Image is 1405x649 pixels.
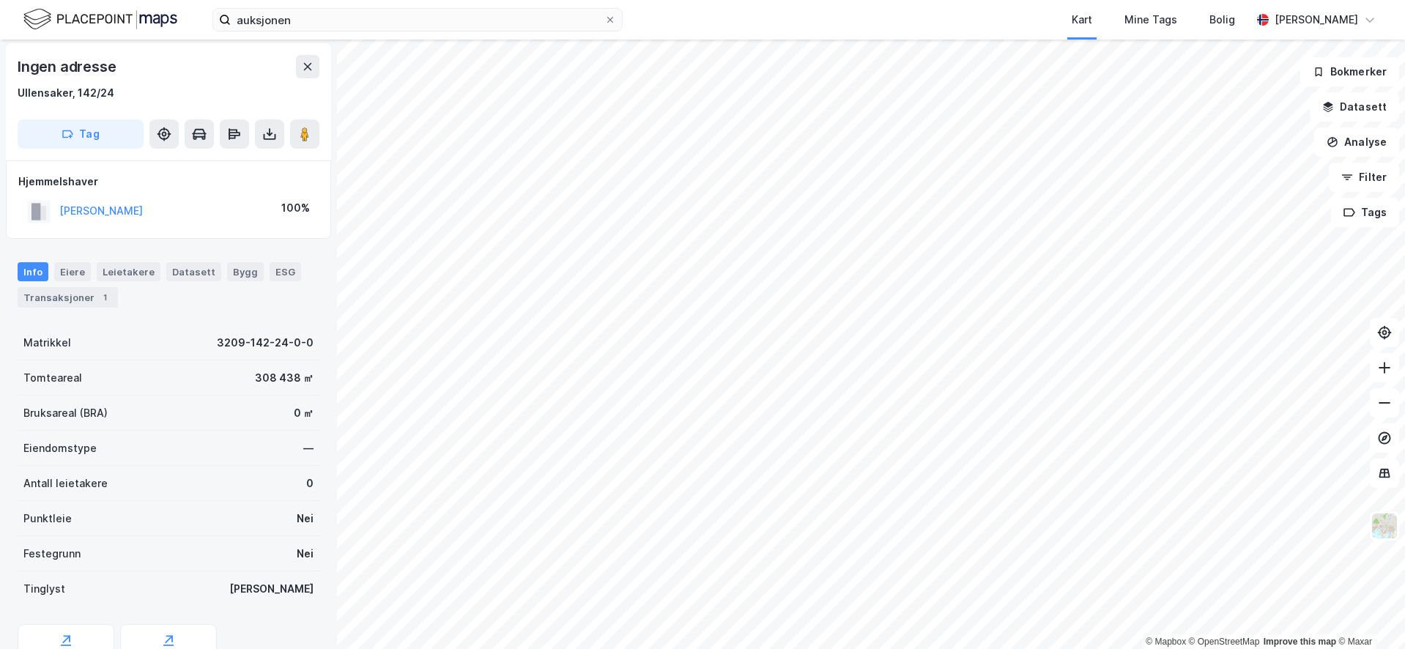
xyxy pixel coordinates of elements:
[23,404,108,422] div: Bruksareal (BRA)
[1332,579,1405,649] iframe: Chat Widget
[1300,57,1399,86] button: Bokmerker
[23,334,71,352] div: Matrikkel
[1329,163,1399,192] button: Filter
[18,84,114,102] div: Ullensaker, 142/24
[294,404,314,422] div: 0 ㎡
[217,334,314,352] div: 3209-142-24-0-0
[1264,637,1336,647] a: Improve this map
[23,580,65,598] div: Tinglyst
[1275,11,1358,29] div: [PERSON_NAME]
[297,545,314,563] div: Nei
[97,262,160,281] div: Leietakere
[18,262,48,281] div: Info
[18,173,319,190] div: Hjemmelshaver
[23,510,72,527] div: Punktleie
[303,440,314,457] div: —
[1189,637,1260,647] a: OpenStreetMap
[18,55,119,78] div: Ingen adresse
[18,119,144,149] button: Tag
[1124,11,1177,29] div: Mine Tags
[306,475,314,492] div: 0
[54,262,91,281] div: Eiere
[166,262,221,281] div: Datasett
[1209,11,1235,29] div: Bolig
[18,287,118,308] div: Transaksjoner
[255,369,314,387] div: 308 438 ㎡
[297,510,314,527] div: Nei
[1371,512,1398,540] img: Z
[270,262,301,281] div: ESG
[23,369,82,387] div: Tomteareal
[97,290,112,305] div: 1
[23,475,108,492] div: Antall leietakere
[23,440,97,457] div: Eiendomstype
[231,9,604,31] input: Søk på adresse, matrikkel, gårdeiere, leietakere eller personer
[1072,11,1092,29] div: Kart
[23,7,177,32] img: logo.f888ab2527a4732fd821a326f86c7f29.svg
[1314,127,1399,157] button: Analyse
[1146,637,1186,647] a: Mapbox
[281,199,310,217] div: 100%
[1310,92,1399,122] button: Datasett
[227,262,264,281] div: Bygg
[23,545,81,563] div: Festegrunn
[229,580,314,598] div: [PERSON_NAME]
[1331,198,1399,227] button: Tags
